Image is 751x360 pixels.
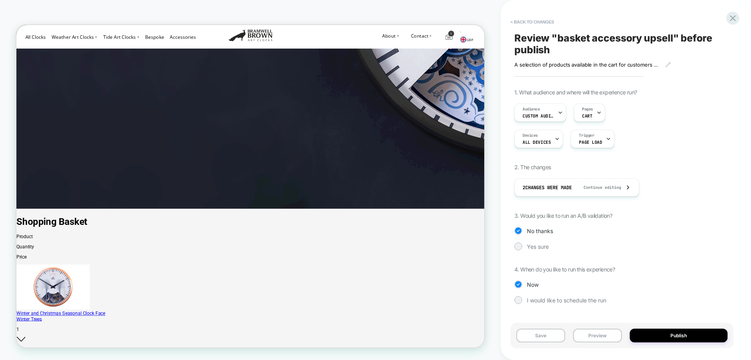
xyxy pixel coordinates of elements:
button: < Back to changes [507,16,558,28]
span: Custom Audience [523,113,554,119]
span: Audience [523,107,540,112]
span: 2. The changes [514,164,551,170]
span: Now [527,281,539,288]
span: Trigger [579,133,594,138]
span: I would like to schedule the run [527,297,606,304]
a: 1 [572,7,582,24]
span: A selection of products available in the cart for customers to choose from [514,62,659,68]
img: united_kingdom.svg [591,15,600,24]
button: Preview [573,329,622,342]
span: CART [582,113,592,119]
span: Page Load [579,139,602,145]
button: Save [516,329,565,342]
span: No thanks [527,228,553,234]
span: + [507,10,510,18]
span: ALL DEVICES [523,139,551,145]
span: + [550,10,554,18]
span: 3. Would you like to run an A/B validation? [514,212,612,219]
span: GBP [591,15,612,24]
button: Publish [630,329,728,342]
span: 4. When do you like to run this experience? [514,266,615,273]
a: Contact+ [521,7,559,21]
span: Yes sure [527,243,549,250]
a: About+ [483,7,516,21]
span: Devices [523,133,538,138]
span: Continue editing [576,185,621,190]
span: GBP [600,17,612,22]
iframe: To enrich screen reader interactions, please activate Accessibility in Grammarly extension settings [16,25,485,347]
span: Pages [582,107,593,112]
span: 1 [576,7,584,15]
span: 2 Changes were made [523,185,572,191]
span: 1. What audience and where will the experience run? [514,89,637,96]
span: Review " basket accessory upsell " before publish [514,32,729,56]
